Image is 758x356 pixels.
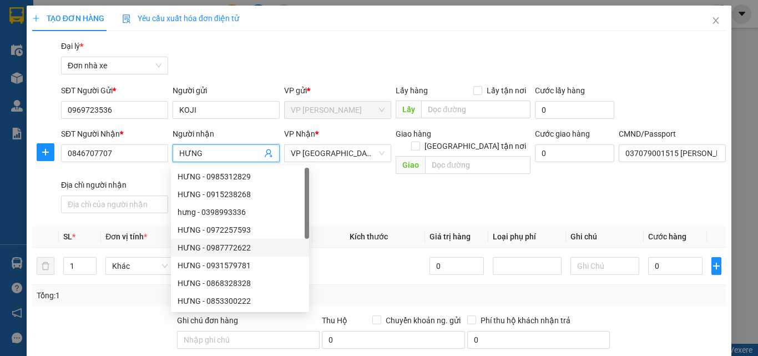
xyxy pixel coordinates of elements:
span: VP Ninh Bình [291,145,385,162]
label: Cước lấy hàng [535,86,585,95]
span: plus [32,14,40,22]
span: plus [712,262,721,270]
span: Giao hàng [396,129,431,138]
div: HƯNG - 0972257593 [178,224,302,236]
label: Ghi chú đơn hàng [177,316,238,325]
th: Ghi chú [566,226,644,248]
div: HƯNG - 0868328328 [171,274,309,292]
div: HƯNG - 0853300222 [178,295,302,307]
span: Lấy [396,101,421,118]
div: hưng - 0398993336 [171,203,309,221]
div: HƯNG - 0931579781 [178,259,302,272]
input: Ghi chú đơn hàng [177,331,320,349]
input: Dọc đường [421,101,530,118]
div: CMND/Passport [619,128,726,140]
div: HƯNG - 0868328328 [178,277,302,289]
span: user-add [264,149,273,158]
span: close [711,16,720,25]
input: Địa chỉ của người nhận [61,195,168,213]
div: HƯNG - 0972257593 [171,221,309,239]
button: Close [700,6,731,37]
div: HƯNG - 0853300222 [171,292,309,310]
span: Đơn vị tính [105,232,147,241]
div: SĐT Người Gửi [61,84,168,97]
span: Chuyển khoản ng. gửi [381,314,465,327]
label: Cước giao hàng [535,129,590,138]
img: icon [122,14,131,23]
th: Loại phụ phí [488,226,566,248]
span: [GEOGRAPHIC_DATA] tận nơi [420,140,530,152]
span: Lấy tận nơi [482,84,530,97]
div: Địa chỉ người nhận [61,179,168,191]
span: Lấy hàng [396,86,428,95]
span: Kích thước [350,232,388,241]
span: VP Nhận [284,129,315,138]
div: VP gửi [284,84,391,97]
span: Khác [112,258,168,274]
div: Tổng: 1 [37,289,294,302]
span: Giao [396,156,425,174]
span: Cước hàng [648,232,686,241]
span: plus [37,148,54,157]
div: HƯNG - 0985312829 [171,168,309,185]
div: Người nhận [173,128,280,140]
input: Ghi Chú [570,257,639,275]
div: Người gửi [173,84,280,97]
div: hưng - 0398993336 [178,206,302,218]
span: VP Ngọc Hồi [291,102,385,118]
span: SL [63,232,72,241]
div: HƯNG - 0915238268 [171,185,309,203]
span: Yêu cầu xuất hóa đơn điện tử [122,14,239,23]
span: TẠO ĐƠN HÀNG [32,14,104,23]
div: HƯNG - 0987772622 [171,239,309,257]
button: plus [711,257,721,275]
span: Thu Hộ [322,316,347,325]
span: Đơn nhà xe [68,57,161,74]
div: HƯNG - 0915238268 [178,188,302,200]
div: HƯNG - 0987772622 [178,242,302,254]
input: 0 [429,257,484,275]
button: plus [37,143,54,161]
span: Phí thu hộ khách nhận trả [476,314,575,327]
span: Đại lý [61,42,83,51]
input: Cước giao hàng [535,144,614,162]
div: HƯNG - 0985312829 [178,171,302,183]
div: SĐT Người Nhận [61,128,168,140]
button: delete [37,257,54,275]
div: HƯNG - 0931579781 [171,257,309,274]
input: Cước lấy hàng [535,101,614,119]
input: Dọc đường [425,156,530,174]
span: Giá trị hàng [429,232,471,241]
